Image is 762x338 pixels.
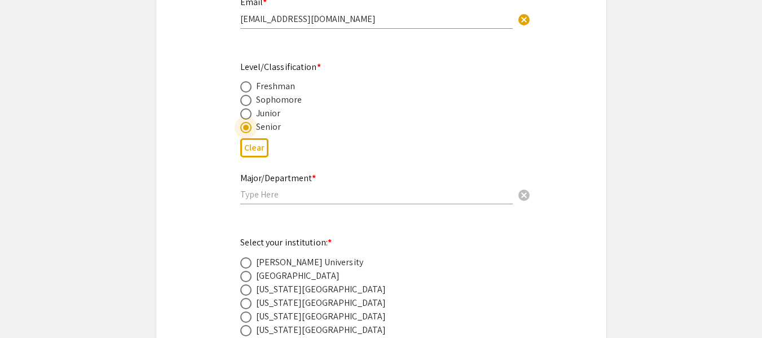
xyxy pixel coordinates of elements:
[256,269,340,283] div: [GEOGRAPHIC_DATA]
[256,93,302,107] div: Sophomore
[240,13,513,25] input: Type Here
[517,188,531,202] span: cancel
[256,323,386,337] div: [US_STATE][GEOGRAPHIC_DATA]
[256,310,386,323] div: [US_STATE][GEOGRAPHIC_DATA]
[256,283,386,296] div: [US_STATE][GEOGRAPHIC_DATA]
[240,138,268,157] button: Clear
[256,296,386,310] div: [US_STATE][GEOGRAPHIC_DATA]
[513,7,535,30] button: Clear
[240,172,316,184] mat-label: Major/Department
[513,183,535,206] button: Clear
[517,13,531,27] span: cancel
[240,188,513,200] input: Type Here
[8,287,48,330] iframe: Chat
[256,256,363,269] div: [PERSON_NAME] University
[256,107,281,120] div: Junior
[256,120,281,134] div: Senior
[240,236,332,248] mat-label: Select your institution:
[240,61,321,73] mat-label: Level/Classification
[256,80,296,93] div: Freshman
